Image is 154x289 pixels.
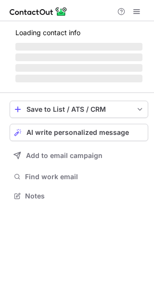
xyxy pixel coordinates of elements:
span: ‌ [15,43,142,51]
button: save-profile-one-click [10,101,148,118]
p: Loading contact info [15,29,142,37]
span: ‌ [15,64,142,72]
button: AI write personalized message [10,124,148,141]
button: Find work email [10,170,148,184]
div: Save to List / ATS / CRM [26,105,131,113]
span: ‌ [15,53,142,61]
span: Find work email [25,172,144,181]
span: AI write personalized message [26,129,129,136]
span: Add to email campaign [26,152,103,159]
button: Add to email campaign [10,147,148,164]
span: ‌ [15,75,142,82]
img: ContactOut v5.3.10 [10,6,67,17]
span: Notes [25,192,144,200]
button: Notes [10,189,148,203]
